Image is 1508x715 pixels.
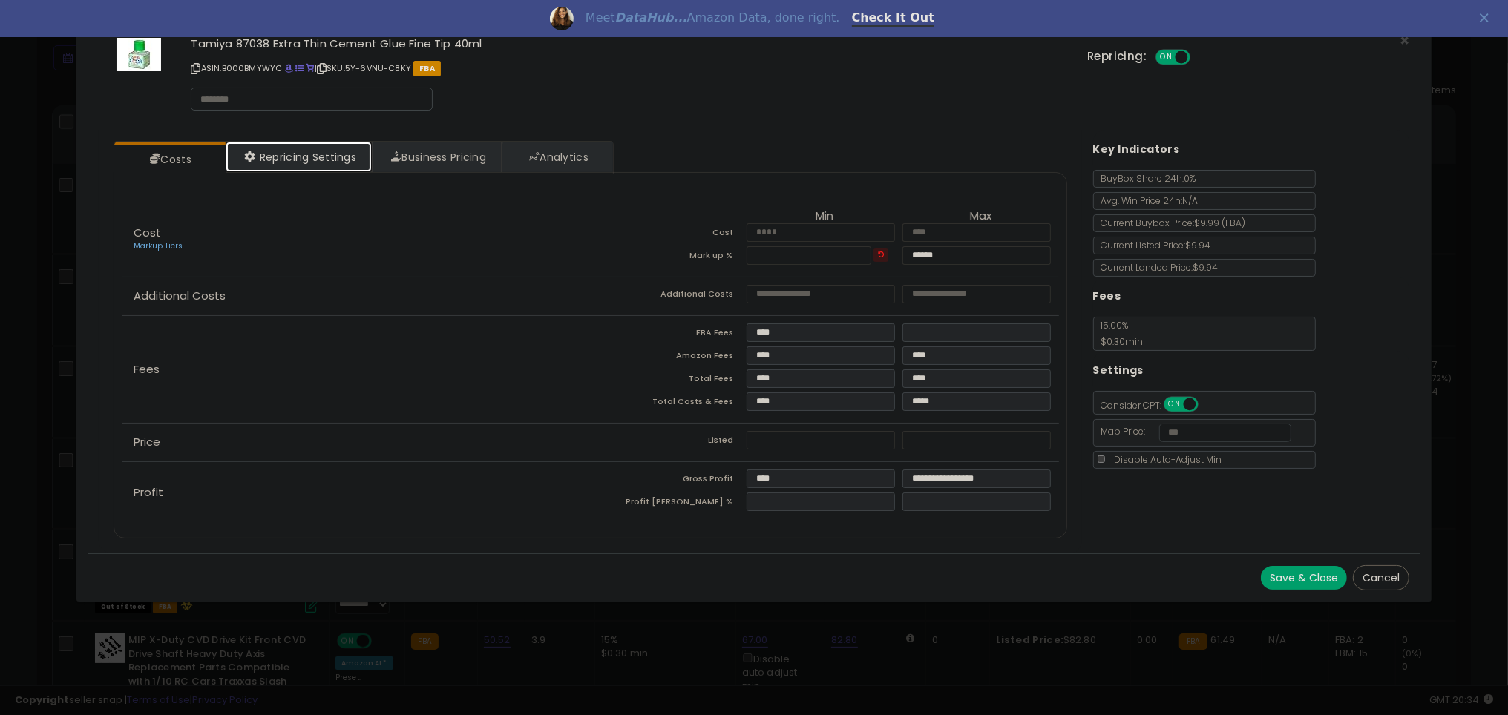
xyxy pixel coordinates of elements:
[1188,51,1212,64] span: OFF
[1157,51,1176,64] span: ON
[1087,50,1147,62] h5: Repricing:
[1093,361,1144,380] h5: Settings
[590,392,747,415] td: Total Costs & Fees
[502,142,612,172] a: Analytics
[590,246,747,269] td: Mark up %
[1094,194,1199,207] span: Avg. Win Price 24h: N/A
[1093,140,1180,159] h5: Key Indicators
[590,369,747,392] td: Total Fees
[285,62,293,74] a: BuyBox page
[1094,217,1246,229] span: Current Buybox Price:
[852,10,935,27] a: Check It Out
[191,56,1065,80] p: ASIN: B000BMYWYC | SKU: 5Y-6VNU-C8KY
[1165,398,1184,411] span: ON
[1094,261,1219,274] span: Current Landed Price: $9.94
[226,142,373,172] a: Repricing Settings
[590,492,747,515] td: Profit [PERSON_NAME] %
[134,240,183,251] a: Markup Tiers
[122,436,591,448] p: Price
[1480,13,1495,22] div: Close
[1222,217,1246,229] span: ( FBA )
[114,145,224,174] a: Costs
[590,223,747,246] td: Cost
[1261,566,1347,590] button: Save & Close
[122,290,591,302] p: Additional Costs
[413,61,441,76] span: FBA
[586,10,840,25] div: Meet Amazon Data, done right.
[1094,399,1218,412] span: Consider CPT:
[1094,425,1292,438] span: Map Price:
[902,210,1059,223] th: Max
[191,38,1065,49] h3: Tamiya 87038 Extra Thin Cement Glue Fine Tip 40ml
[1094,172,1196,185] span: BuyBox Share 24h: 0%
[590,285,747,308] td: Additional Costs
[590,469,747,492] td: Gross Profit
[1094,335,1144,348] span: $0.30 min
[1093,287,1121,306] h5: Fees
[1195,217,1246,229] span: $9.99
[122,227,591,252] p: Cost
[550,7,574,30] img: Profile image for Georgie
[372,142,502,172] a: Business Pricing
[615,10,687,24] i: DataHub...
[747,210,903,223] th: Min
[295,62,304,74] a: All offer listings
[122,487,591,498] p: Profit
[1094,319,1144,348] span: 15.00 %
[117,38,161,71] img: 31Ez4295CqL._SL60_.jpg
[1353,565,1409,590] button: Cancel
[1107,453,1222,466] span: Disable Auto-Adjust Min
[1400,30,1409,51] span: ×
[1196,398,1219,411] span: OFF
[1094,239,1211,251] span: Current Listed Price: $9.94
[306,62,314,74] a: Your listing only
[590,346,747,369] td: Amazon Fees
[590,431,747,454] td: Listed
[122,363,591,375] p: Fees
[590,323,747,346] td: FBA Fees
